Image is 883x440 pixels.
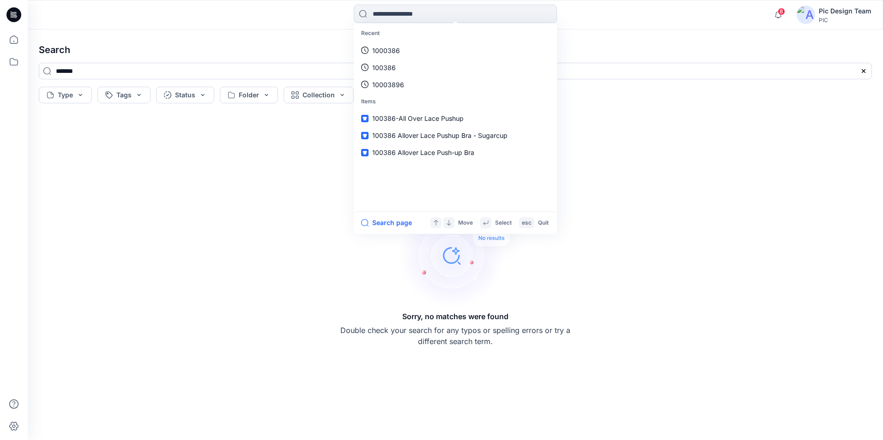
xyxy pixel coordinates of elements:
span: 100386-All Over Lace Pushup [372,114,464,122]
a: 100386 [356,59,555,76]
h4: Search [31,37,879,63]
p: esc [522,218,532,228]
p: Recent [356,25,555,42]
p: Select [495,218,512,228]
button: Collection [284,87,354,103]
a: 100386 Allover Lace Pushup Bra - Sugarcup [356,127,555,144]
button: Type [39,87,92,103]
a: 10003896 [356,76,555,93]
p: Quit [538,218,549,228]
p: Move [458,218,473,228]
img: Sorry, no matches were found [398,200,527,311]
h5: Sorry, no matches were found [402,311,508,322]
span: 8 [778,8,785,15]
button: Search page [361,217,412,228]
span: 100386 Allover Lace Push-up Bra [372,149,474,156]
button: Status [156,87,214,103]
button: Folder [220,87,278,103]
p: 1000386 [372,46,400,55]
p: Items [356,93,555,110]
p: 10003896 [372,80,404,89]
button: Tags [97,87,151,103]
img: avatar [797,6,815,24]
div: PIC [819,17,871,24]
p: 100386 [372,63,396,72]
a: 100386 Allover Lace Push-up Bra [356,144,555,161]
a: 1000386 [356,42,555,59]
span: 100386 Allover Lace Pushup Bra - Sugarcup [372,131,508,139]
p: Double check your search for any typos or spelling errors or try a different search term. [340,325,571,347]
div: Pic Design Team [819,6,871,17]
a: 100386-All Over Lace Pushup [356,110,555,127]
